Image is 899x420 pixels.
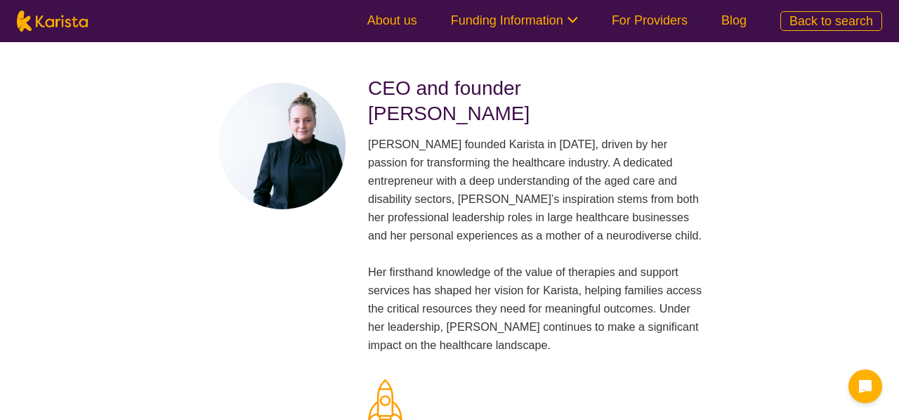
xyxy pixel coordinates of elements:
h2: CEO and founder [PERSON_NAME] [368,76,702,126]
a: Blog [721,13,747,27]
a: About us [367,13,417,27]
img: Karista logo [17,11,88,32]
a: For Providers [612,13,688,27]
p: [PERSON_NAME] founded Karista in [DATE], driven by her passion for transforming the healthcare in... [368,135,702,354]
span: Back to search [789,14,873,28]
a: Funding Information [451,13,578,27]
a: Back to search [780,11,882,31]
